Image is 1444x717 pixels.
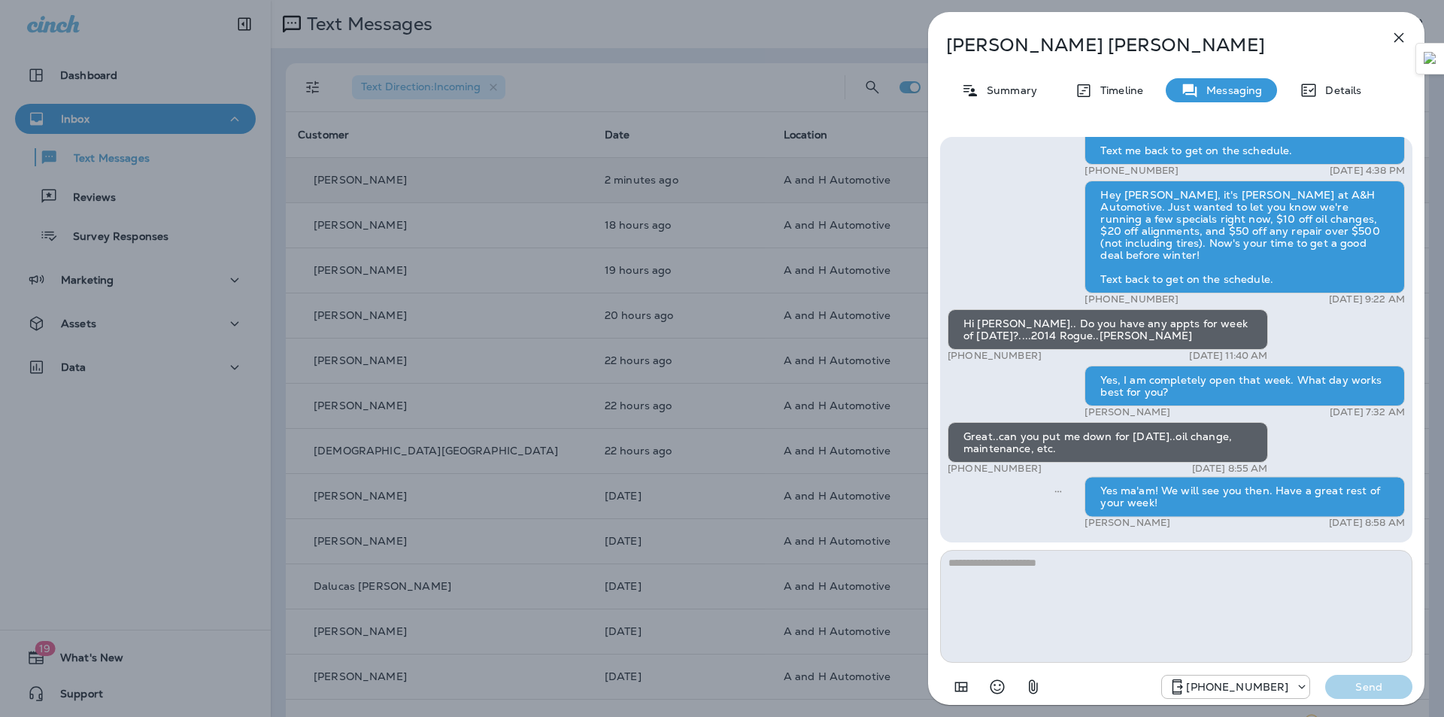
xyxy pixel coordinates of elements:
div: Yes, I am completely open that week. What day works best for you? [1085,366,1405,406]
p: [DATE] 8:58 AM [1329,517,1405,529]
span: Sent [1054,483,1062,497]
p: [PERSON_NAME] [PERSON_NAME] [946,35,1357,56]
p: [PHONE_NUMBER] [948,463,1042,475]
p: Summary [979,84,1037,96]
p: Messaging [1199,84,1262,96]
button: Add in a premade template [946,672,976,702]
div: Hi [PERSON_NAME].. Do you have any appts for week of [DATE]?....2014 Rogue..[PERSON_NAME] [948,309,1268,350]
div: Hey [PERSON_NAME], it's [PERSON_NAME] at A&H Automotive. Just wanted to let you know we're runnin... [1085,181,1405,293]
p: [PHONE_NUMBER] [1085,165,1179,177]
div: Great..can you put me down for [DATE]..oil change, maintenance, etc. [948,422,1268,463]
p: Details [1318,84,1361,96]
p: [DATE] 9:22 AM [1329,293,1405,305]
p: [DATE] 8:55 AM [1192,463,1268,475]
p: [PHONE_NUMBER] [948,350,1042,362]
p: [DATE] 4:38 PM [1330,165,1405,177]
p: [PHONE_NUMBER] [1085,293,1179,305]
img: Detect Auto [1424,52,1437,65]
p: [DATE] 7:32 AM [1330,406,1405,418]
button: Select an emoji [982,672,1012,702]
p: [DATE] 11:40 AM [1189,350,1267,362]
p: [PHONE_NUMBER] [1186,681,1288,693]
p: Timeline [1093,84,1143,96]
p: [PERSON_NAME] [1085,406,1170,418]
p: [PERSON_NAME] [1085,517,1170,529]
div: Yes ma'am! We will see you then. Have a great rest of your week! [1085,476,1405,517]
div: +1 (405) 873-8731 [1162,678,1309,696]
